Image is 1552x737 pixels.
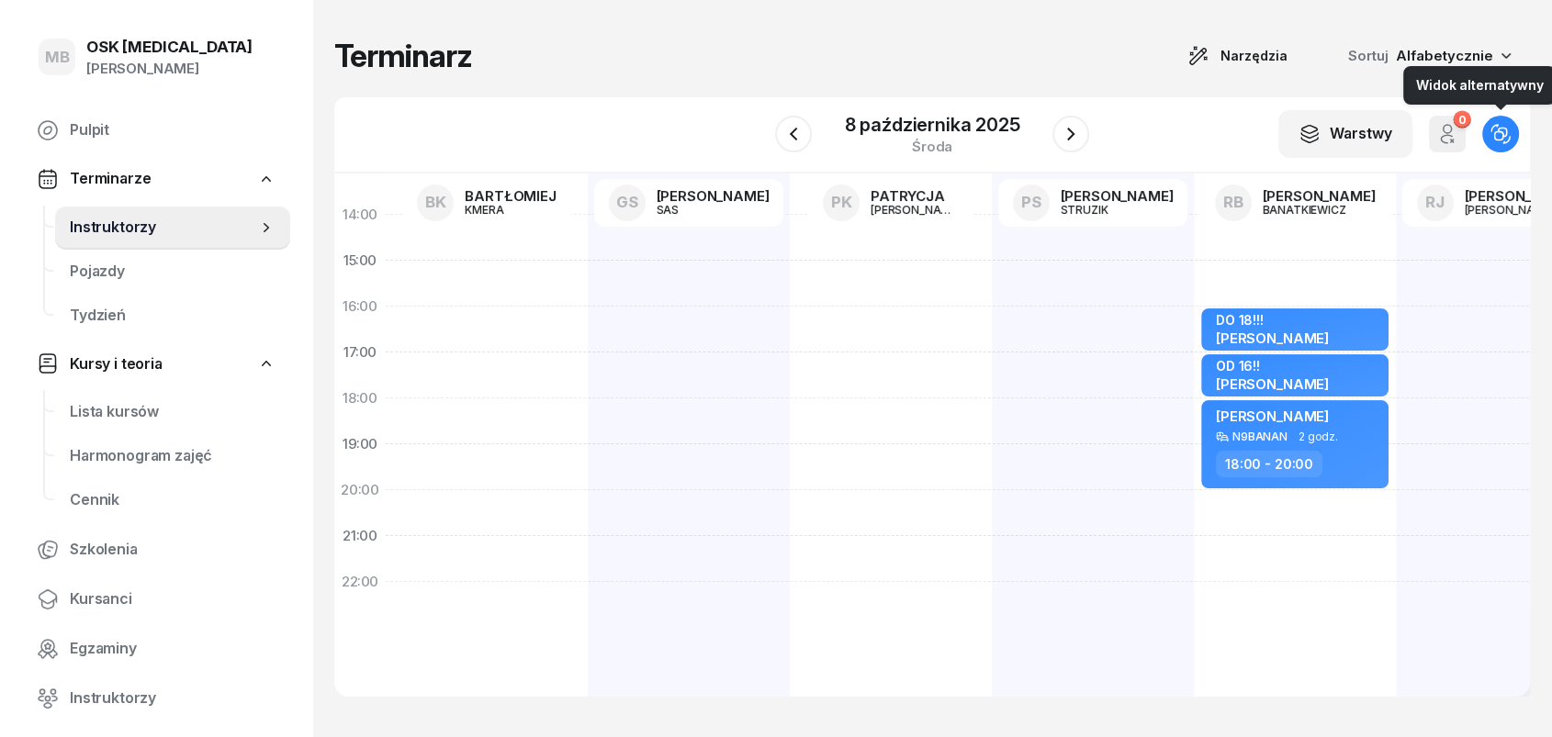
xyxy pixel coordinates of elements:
[86,57,253,81] div: [PERSON_NAME]
[1263,189,1376,203] div: [PERSON_NAME]
[1171,38,1304,74] button: Narzędzia
[1216,408,1329,425] span: [PERSON_NAME]
[1216,329,1329,347] span: [PERSON_NAME]
[1232,395,1276,407] div: SK323S
[808,179,973,227] a: PKPATRYCJA[PERSON_NAME]
[465,204,553,216] div: KMERA
[70,587,276,611] span: Kursanci
[22,108,290,152] a: Pulpit
[1263,204,1351,216] div: BANATKIEWICZ
[871,189,959,203] div: PATRYCJA
[70,118,276,142] span: Pulpit
[425,195,446,210] span: BK
[1299,122,1392,146] div: Warstwy
[334,421,386,467] div: 19:00
[334,192,386,238] div: 14:00
[1216,312,1329,328] div: DO 18!!!
[22,627,290,671] a: Egzaminy
[1220,45,1288,67] span: Narzędzia
[22,343,290,385] a: Kursy i teoria
[1200,179,1390,227] a: RB[PERSON_NAME]BANATKIEWICZ
[70,216,257,240] span: Instruktorzy
[1061,189,1174,203] div: [PERSON_NAME]
[22,577,290,621] a: Kursanci
[1453,111,1470,128] div: 0
[1216,375,1329,393] span: [PERSON_NAME]
[70,538,276,562] span: Szkolenia
[1425,195,1445,210] span: RJ
[657,189,770,203] div: [PERSON_NAME]
[871,204,959,216] div: [PERSON_NAME]
[45,50,70,65] span: MB
[70,352,163,376] span: Kursy i teoria
[1061,204,1149,216] div: STRUZIK
[1429,116,1466,152] button: 0
[1396,47,1493,64] span: Alfabetycznie
[55,478,290,522] a: Cennik
[334,513,386,559] div: 21:00
[70,167,151,191] span: Terminarze
[22,158,290,200] a: Terminarze
[70,637,276,661] span: Egzaminy
[1278,110,1412,158] button: Warstwy
[402,179,570,227] a: BKBARTŁOMIEJKMERA
[831,195,852,210] span: PK
[657,204,745,216] div: SAS
[1021,195,1041,210] span: PS
[55,294,290,338] a: Tydzień
[55,250,290,294] a: Pojazdy
[334,39,472,73] h1: Terminarz
[845,116,1020,134] div: 8 października 2025
[70,687,276,710] span: Instruktorzy
[1232,349,1270,361] div: EL40J1
[55,434,290,478] a: Harmonogram zajęć
[1281,349,1319,362] span: 1 godz.
[70,304,276,328] span: Tydzień
[70,444,276,468] span: Harmonogram zajęć
[1232,430,1288,442] div: N9BANAN
[70,400,276,424] span: Lista kursów
[55,206,290,250] a: Instruktorzy
[1299,430,1338,443] span: 2 godz.
[70,488,276,512] span: Cennik
[1223,195,1243,210] span: RB
[334,375,386,421] div: 18:00
[86,39,253,55] div: OSK [MEDICAL_DATA]
[334,559,386,605] div: 22:00
[1287,395,1324,408] span: 1 godz.
[1348,44,1392,68] span: Sortuj
[334,467,386,513] div: 20:00
[22,528,290,572] a: Szkolenia
[334,329,386,375] div: 17:00
[616,195,638,210] span: GS
[1216,451,1322,477] div: 18:00 - 20:00
[334,284,386,329] div: 16:00
[998,179,1188,227] a: PS[PERSON_NAME]STRUZIK
[1216,358,1329,374] div: OD 16!!
[70,260,276,284] span: Pojazdy
[22,676,290,720] a: Instruktorzy
[334,238,386,284] div: 15:00
[594,179,784,227] a: GS[PERSON_NAME]SAS
[1416,75,1543,95] div: Widok alternatywny
[845,140,1020,153] div: środa
[55,390,290,434] a: Lista kursów
[465,189,556,203] div: BARTŁOMIEJ
[1326,37,1530,75] button: Sortuj Alfabetycznie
